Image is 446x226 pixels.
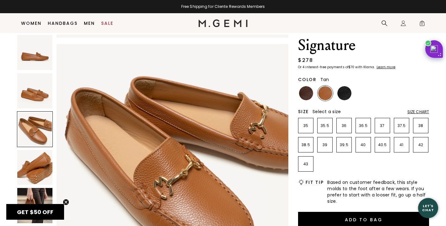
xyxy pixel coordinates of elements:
[48,21,78,26] a: Handbags
[17,35,52,70] img: The Pastoso Signature
[407,109,429,114] div: Size Chart
[298,57,313,64] div: $278
[318,86,332,100] img: Tan
[375,123,390,128] p: 37
[377,65,395,69] klarna-placement-style-cta: Learn more
[101,21,113,26] a: Sale
[84,21,95,26] a: Men
[394,142,409,147] p: 41
[318,142,332,147] p: 39
[337,86,351,100] img: Black
[356,142,371,147] p: 40
[320,76,329,83] span: Tan
[17,150,52,185] img: The Pastoso Signature
[6,204,64,220] div: GET $50 OFFClose teaser
[298,65,348,69] klarna-placement-style-body: Or 4 interest-free payments of
[327,179,429,204] span: Based on customer feedback, this style molds to the foot after a few wears. If you prefer to star...
[313,108,341,115] span: Select a size
[348,65,354,69] klarna-placement-style-amount: $70
[17,208,53,216] span: GET $50 OFF
[356,123,371,128] p: 36.5
[394,123,409,128] p: 37.5
[375,142,390,147] p: 40.5
[318,123,332,128] p: 35.5
[298,142,313,147] p: 38.5
[298,19,429,54] h1: The Pastoso Signature
[298,77,317,82] h2: Color
[413,123,428,128] p: 38
[299,86,313,100] img: Chocolate
[298,123,313,128] p: 35
[419,21,425,28] span: 0
[298,109,309,114] h2: Size
[418,204,438,212] div: Let's Chat
[355,65,376,69] klarna-placement-style-body: with Klarna
[17,73,52,108] img: The Pastoso Signature
[306,180,324,185] h2: Fit Tip
[413,142,428,147] p: 42
[337,142,351,147] p: 39.5
[298,162,313,167] p: 43
[21,21,41,26] a: Women
[376,65,395,69] a: Learn more
[63,199,69,205] button: Close teaser
[17,188,52,223] img: The Pastoso Signature
[337,123,351,128] p: 36
[199,19,248,27] img: M.Gemi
